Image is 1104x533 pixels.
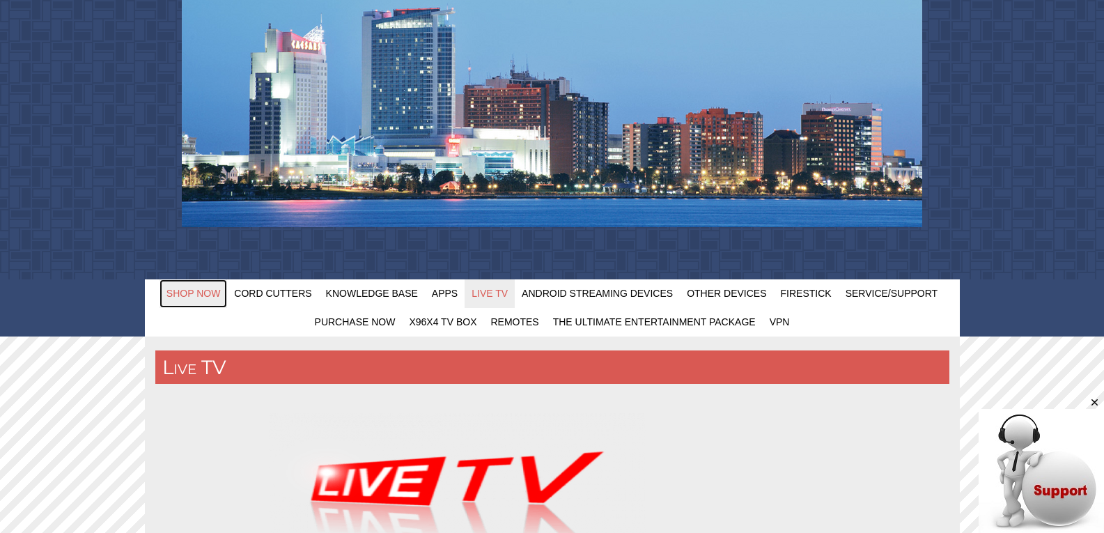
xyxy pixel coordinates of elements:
[234,288,311,299] span: Cord Cutters
[465,279,515,308] a: Live TV
[308,308,403,337] a: Purchase Now
[472,288,508,299] span: Live TV
[6,6,11,17] span: 1
[402,308,483,337] a: X96X4 TV Box
[425,279,465,308] a: Apps
[227,279,318,308] a: Cord Cutters
[839,279,945,308] a: Service/Support
[522,288,673,299] span: Android Streaming Devices
[781,288,832,299] span: FireStick
[432,288,458,299] span: Apps
[680,279,773,308] a: Other Devices
[166,288,221,299] span: Shop Now
[553,316,756,327] span: The Ultimate Entertainment Package
[162,355,226,379] span: Live TV
[483,308,545,337] a: Remotes
[160,279,228,308] a: Shop Now
[770,316,790,327] span: VPN
[490,316,538,327] span: Remotes
[409,316,476,327] span: X96X4 TV Box
[546,308,763,337] a: The Ultimate Entertainment Package
[315,316,396,327] span: Purchase Now
[846,288,938,299] span: Service/Support
[319,279,425,308] a: Knowledge Base
[979,396,1104,533] iframe: chat widget
[763,308,797,337] a: VPN
[515,279,680,308] a: Android Streaming Devices
[687,288,766,299] span: Other Devices
[326,288,418,299] span: Knowledge Base
[774,279,839,308] a: FireStick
